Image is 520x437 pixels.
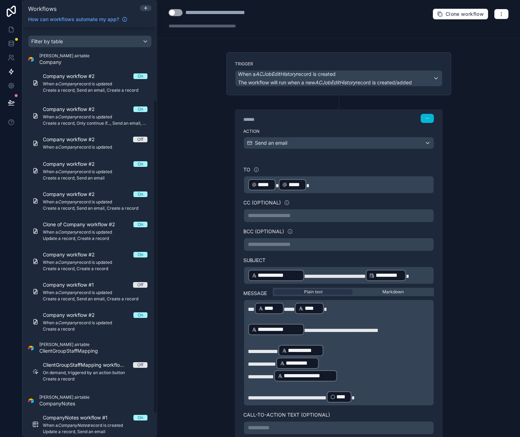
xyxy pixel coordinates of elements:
[58,81,77,86] em: Company
[43,296,147,302] span: Create a record, Send an email, Create a record
[39,347,98,354] span: ClientGroupStaffMapping
[39,59,90,66] span: Company
[382,289,404,295] span: Markdown
[244,257,434,264] label: Subject
[43,106,103,113] span: Company workflow #2
[43,320,147,326] span: When a record is updated
[43,136,103,143] span: Company workflow #2
[256,71,297,77] em: ACJobEditHistory
[28,57,34,62] img: Airtable Logo
[235,61,442,67] label: Trigger
[43,326,147,332] span: Create a record
[43,361,133,368] span: ClientGroupStaffMapping workflow #1
[244,290,267,297] label: Message
[58,114,77,119] em: Company
[43,429,147,435] span: Update a record, Send an email
[28,16,119,23] span: How can workflows automate my app?
[137,282,143,288] div: Off
[58,169,77,174] em: Company
[28,398,34,404] img: Airtable Logo
[138,252,143,257] div: On
[39,400,90,407] span: CompanyNotes
[28,156,152,185] a: Company workflow #2OnWhen aCompanyrecord is updatedCreate a record, Send an email
[39,53,90,59] span: [PERSON_NAME] airtable
[58,199,77,204] em: Company
[28,277,152,306] a: Company workflow #1OffWhen aCompanyrecord is updatedCreate a record, Send an email, Create a record
[43,199,147,205] span: When a record is updated
[28,187,152,215] a: Company workflow #2OnWhen aCompanyrecord is updatedCreate a record, Send an email, Create a record
[43,236,147,241] span: Update a record, Create a record
[28,307,152,336] a: Company workflow #2OnWhen aCompanyrecord is updatedCreate a record
[138,106,143,112] div: On
[43,81,147,87] span: When a record is updated
[43,161,103,168] span: Company workflow #2
[43,260,147,265] span: When a record is updated
[43,312,103,319] span: Company workflow #2
[43,423,147,428] span: When a record is created
[43,414,116,421] span: CompanyNotes workflow #1
[28,102,152,130] a: Company workflow #2OnWhen aCompanyrecord is updatedCreate a record, Only continue if..., Send an ...
[58,320,77,325] em: Company
[244,411,434,418] label: Call-to-Action Text (optional)
[25,16,130,23] a: How can workflows automate my app?
[58,229,77,235] em: Company
[43,73,103,80] span: Company workflow #2
[138,415,143,420] div: On
[58,260,77,265] em: Company
[43,376,147,382] span: Create a record
[43,290,147,295] span: When a record is updated
[28,357,152,386] a: ClientGroupStaffMapping workflow #1OffOn demand, triggered by an action buttonCreate a record
[138,161,143,167] div: On
[22,27,157,437] div: scrollable content
[43,281,102,288] span: Company workflow #1
[304,289,323,295] span: Plain text
[43,169,147,175] span: When a record is updated
[244,228,284,235] label: BCC (optional)
[315,79,356,85] em: ACJobEditHistory
[43,191,103,198] span: Company workflow #2
[137,362,143,368] div: Off
[238,71,336,78] span: When a record is created
[43,120,147,126] span: Create a record, Only continue if..., Send an email, Create a record
[43,175,147,181] span: Create a record, Send an email
[138,312,143,318] div: On
[43,251,103,258] span: Company workflow #2
[28,247,152,276] a: Company workflow #2OnWhen aCompanyrecord is updatedCreate a record, Create a record
[58,144,77,150] em: Company
[31,38,63,44] span: Filter by table
[43,114,147,120] span: When a record is updated
[58,423,89,428] em: CompanyNotes
[138,73,143,79] div: On
[43,206,147,211] span: Create a record, Send an email, Create a record
[43,266,147,272] span: Create a record, Create a record
[28,5,57,12] span: Workflows
[39,394,90,400] span: [PERSON_NAME] airtable
[446,11,484,17] span: Clone workflow
[43,229,147,235] span: When a record is updated
[28,345,34,351] img: Airtable Logo
[255,139,288,146] span: Send an email
[28,69,152,97] a: Company workflow #2OnWhen aCompanyrecord is updatedCreate a record, Send an email, Create a record
[137,137,143,142] div: Off
[43,221,124,228] span: Clone of Company workflow #2
[235,70,442,86] button: When aACJobEditHistoryrecord is createdThe workflow will run when a newACJobEditHistoryrecord is ...
[39,342,98,347] span: [PERSON_NAME] airtable
[28,35,152,47] button: Filter by table
[433,8,488,20] button: Clone workflow
[43,370,147,376] span: On demand, triggered by an action button
[28,132,152,155] a: Company workflow #2OffWhen aCompanyrecord is updated
[138,222,143,227] div: On
[43,87,147,93] span: Create a record, Send an email, Create a record
[28,217,152,246] a: Clone of Company workflow #2OnWhen aCompanyrecord is updatedUpdate a record, Create a record
[238,79,412,85] span: The workflow will run when a new record is created/added
[244,137,434,149] button: Send an email
[244,199,281,206] label: CC (optional)
[43,144,147,150] span: When a record is updated
[138,191,143,197] div: On
[244,166,251,173] label: To
[244,129,434,134] label: Action
[58,290,77,295] em: Company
